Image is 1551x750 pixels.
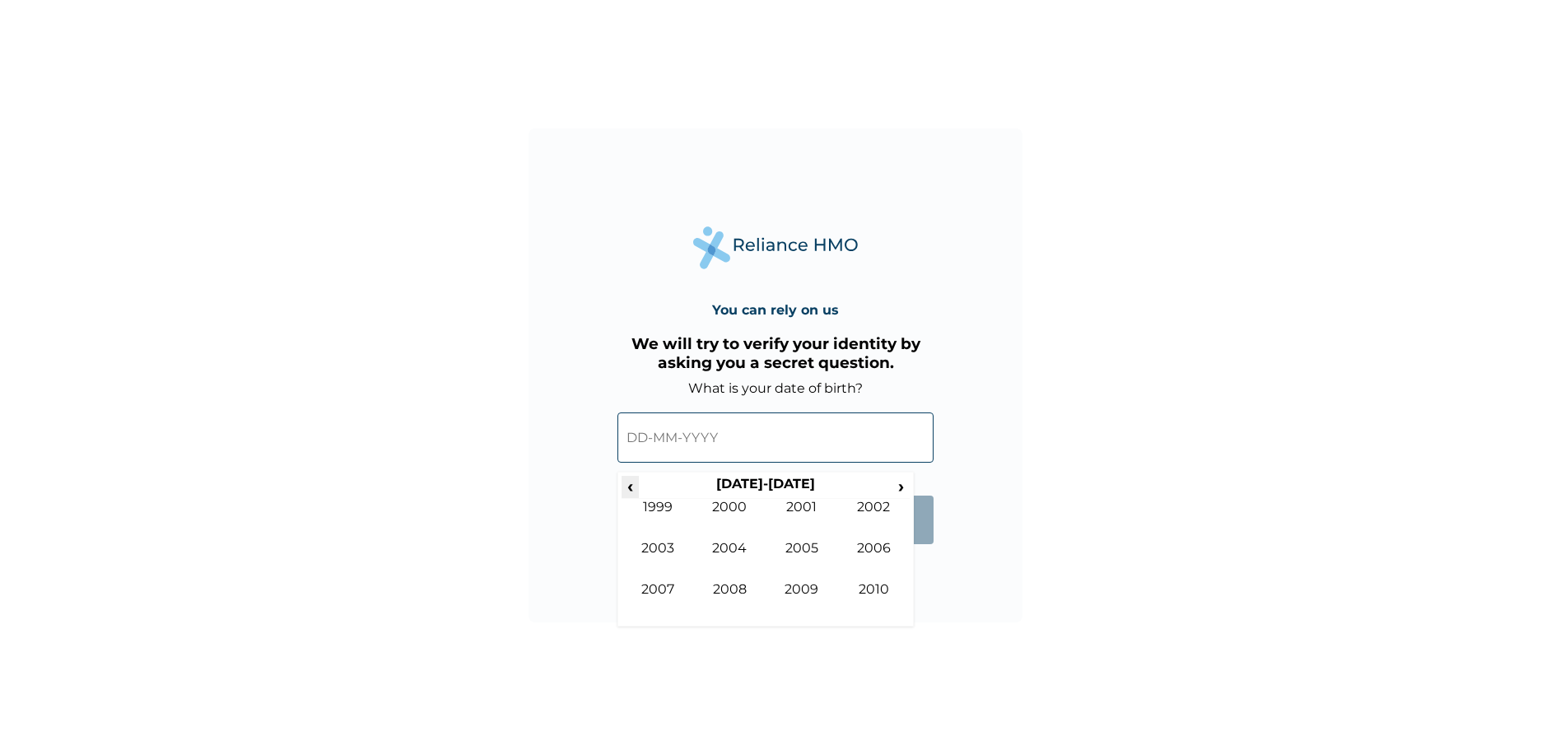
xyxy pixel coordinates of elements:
[766,540,838,581] td: 2005
[688,380,863,396] label: What is your date of birth?
[694,540,766,581] td: 2004
[617,412,934,463] input: DD-MM-YYYY
[639,476,892,499] th: [DATE]-[DATE]
[694,499,766,540] td: 2000
[766,499,838,540] td: 2001
[693,226,858,268] img: Reliance Health's Logo
[694,581,766,622] td: 2008
[617,334,934,372] h3: We will try to verify your identity by asking you a secret question.
[622,499,694,540] td: 1999
[622,476,639,496] span: ‹
[622,581,694,622] td: 2007
[838,499,911,540] td: 2002
[622,540,694,581] td: 2003
[766,581,838,622] td: 2009
[838,540,911,581] td: 2006
[712,302,839,318] h4: You can rely on us
[838,581,911,622] td: 2010
[892,476,911,496] span: ›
